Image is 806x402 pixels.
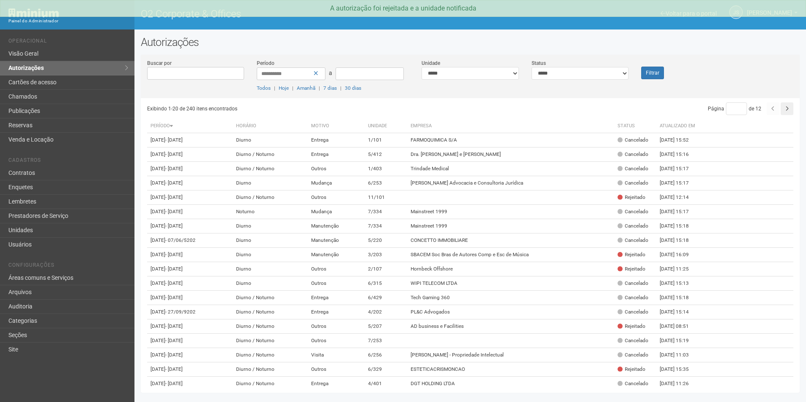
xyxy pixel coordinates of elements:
[8,38,128,47] li: Operacional
[147,133,233,147] td: [DATE]
[656,147,703,162] td: [DATE] 15:16
[618,251,645,258] div: Rejeitado
[165,381,183,386] span: - [DATE]
[308,176,365,190] td: Mudança
[233,219,307,233] td: Diurno
[165,323,183,329] span: - [DATE]
[365,377,407,391] td: 4/401
[233,276,307,291] td: Diurno
[407,276,614,291] td: WIPI TELECOM LTDA
[656,362,703,377] td: [DATE] 15:35
[308,190,365,205] td: Outros
[147,248,233,262] td: [DATE]
[407,362,614,377] td: ESTETICACRISMONCAO
[618,265,645,273] div: Rejeitado
[407,219,614,233] td: Mainstreet 1999
[407,262,614,276] td: Hornbeck Offshore
[618,323,645,330] div: Rejeitado
[233,176,307,190] td: Diurno
[618,337,648,344] div: Cancelado
[340,85,341,91] span: |
[233,377,307,391] td: Diurno / Noturno
[407,377,614,391] td: DGT HOLDING LTDA
[308,219,365,233] td: Manutenção
[147,362,233,377] td: [DATE]
[147,119,233,133] th: Período
[365,319,407,334] td: 5/207
[329,70,332,76] span: a
[407,291,614,305] td: Tech Gaming 360
[656,319,703,334] td: [DATE] 08:51
[147,233,233,248] td: [DATE]
[618,208,648,215] div: Cancelado
[618,280,648,287] div: Cancelado
[165,266,183,272] span: - [DATE]
[233,291,307,305] td: Diurno / Noturno
[147,291,233,305] td: [DATE]
[308,147,365,162] td: Entrega
[407,119,614,133] th: Empresa
[319,85,320,91] span: |
[407,133,614,147] td: FARMOQUIMICA S/A
[308,305,365,319] td: Entrega
[407,176,614,190] td: [PERSON_NAME] Advocacia e Consultoria Jurídica
[233,119,307,133] th: Horário
[147,348,233,362] td: [DATE]
[233,147,307,162] td: Diurno / Noturno
[656,162,703,176] td: [DATE] 15:17
[165,237,196,243] span: - 07/06/5202
[618,151,648,158] div: Cancelado
[233,262,307,276] td: Diurno
[656,233,703,248] td: [DATE] 15:18
[407,233,614,248] td: CONCETTO IMMOBILIARE
[147,219,233,233] td: [DATE]
[233,362,307,377] td: Diurno / Noturno
[407,162,614,176] td: Trindade Medical
[656,334,703,348] td: [DATE] 15:19
[8,262,128,271] li: Configurações
[233,133,307,147] td: Diurno
[308,162,365,176] td: Outros
[365,119,407,133] th: Unidade
[141,36,800,48] h2: Autorizações
[308,205,365,219] td: Mudança
[618,222,648,230] div: Cancelado
[165,223,183,229] span: - [DATE]
[308,248,365,262] td: Manutenção
[656,176,703,190] td: [DATE] 15:17
[618,237,648,244] div: Cancelado
[233,348,307,362] td: Diurno / Noturno
[147,276,233,291] td: [DATE]
[147,190,233,205] td: [DATE]
[308,348,365,362] td: Visita
[618,351,648,359] div: Cancelado
[656,305,703,319] td: [DATE] 15:14
[308,291,365,305] td: Entrega
[308,377,365,391] td: Entrega
[618,366,645,373] div: Rejeitado
[656,348,703,362] td: [DATE] 11:03
[618,180,648,187] div: Cancelado
[308,334,365,348] td: Outros
[618,294,648,301] div: Cancelado
[422,59,440,67] label: Unidade
[165,252,183,257] span: - [DATE]
[165,352,183,358] span: - [DATE]
[257,59,274,67] label: Período
[365,233,407,248] td: 5/220
[233,334,307,348] td: Diurno / Noturno
[656,205,703,219] td: [DATE] 15:17
[147,205,233,219] td: [DATE]
[147,334,233,348] td: [DATE]
[365,162,407,176] td: 1/403
[614,119,656,133] th: Status
[656,190,703,205] td: [DATE] 12:14
[308,319,365,334] td: Outros
[407,147,614,162] td: Dra. [PERSON_NAME] e [PERSON_NAME]
[165,366,183,372] span: - [DATE]
[407,348,614,362] td: [PERSON_NAME] - Propriedade Intelectual
[165,180,183,186] span: - [DATE]
[147,262,233,276] td: [DATE]
[147,305,233,319] td: [DATE]
[308,233,365,248] td: Manutenção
